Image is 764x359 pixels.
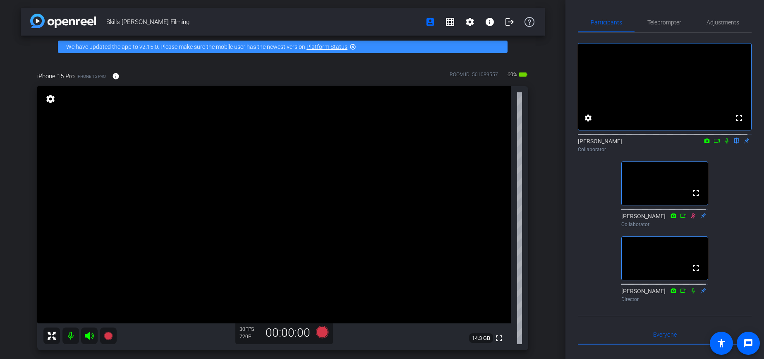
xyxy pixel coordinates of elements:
div: We have updated the app to v2.15.0. Please make sure the mobile user has the newest version. [58,41,508,53]
span: Everyone [653,332,677,337]
span: Participants [591,19,622,25]
a: Platform Status [307,43,347,50]
div: 00:00:00 [260,326,316,340]
div: Director [621,296,708,303]
div: [PERSON_NAME] [621,212,708,228]
mat-icon: flip [732,137,742,144]
div: [PERSON_NAME] [578,137,752,153]
mat-icon: account_box [425,17,435,27]
mat-icon: info [112,72,120,80]
mat-icon: fullscreen [734,113,744,123]
div: 30 [239,326,260,332]
div: Collaborator [621,221,708,228]
span: iPhone 15 Pro [37,72,74,81]
mat-icon: message [743,338,753,348]
img: app-logo [30,14,96,28]
span: 14.3 GB [469,333,493,343]
mat-icon: fullscreen [494,333,504,343]
div: ROOM ID: 501089557 [450,71,498,83]
mat-icon: accessibility [716,338,726,348]
span: Adjustments [707,19,739,25]
span: iPhone 15 Pro [77,73,106,80]
mat-icon: battery_std [518,70,528,80]
span: 60% [506,68,518,81]
span: Skills [PERSON_NAME] Filming [106,14,420,30]
mat-icon: logout [505,17,515,27]
span: FPS [245,326,254,332]
mat-icon: fullscreen [691,188,701,198]
div: Collaborator [578,146,752,153]
mat-icon: settings [583,113,593,123]
div: 720P [239,333,260,340]
mat-icon: fullscreen [691,263,701,273]
mat-icon: settings [465,17,475,27]
mat-icon: settings [45,94,56,104]
mat-icon: grid_on [445,17,455,27]
mat-icon: info [485,17,495,27]
span: Teleprompter [647,19,681,25]
div: [PERSON_NAME] [621,287,708,303]
mat-icon: highlight_off [350,43,356,50]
